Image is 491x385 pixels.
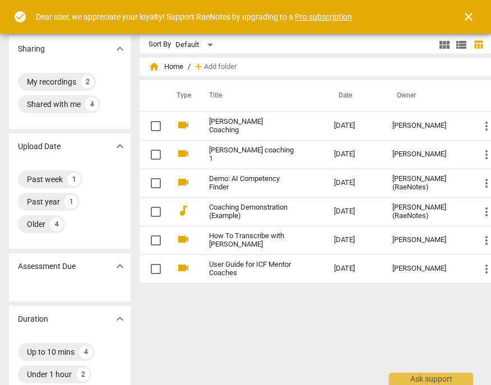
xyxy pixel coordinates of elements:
span: videocam [177,118,190,132]
div: Up to 10 mins [27,346,75,358]
span: check_circle [13,10,27,24]
th: Type [168,80,196,112]
button: Show more [112,138,128,155]
div: 1 [64,195,78,208]
span: videocam [177,147,190,160]
button: List view [453,36,470,53]
div: [PERSON_NAME] [392,150,462,159]
div: Past year [27,196,60,207]
p: Duration [18,313,48,325]
a: [PERSON_NAME] Coaching [209,118,294,134]
p: Assessment Due [18,261,76,272]
a: [PERSON_NAME] coaching 1 [209,146,294,163]
button: Show more [112,258,128,275]
a: Demo: AI Competency Finder [209,175,294,192]
th: Date [325,80,383,112]
div: 2 [81,75,94,89]
p: Upload Date [18,141,61,152]
span: expand_more [113,140,127,153]
div: Default [175,36,217,54]
div: Past week [27,174,63,185]
button: Close [455,3,482,30]
div: 4 [85,98,99,111]
th: Owner [383,80,471,112]
td: [DATE] [325,112,383,140]
div: 4 [79,345,92,359]
div: 4 [50,217,63,231]
div: Sort By [149,40,171,49]
td: [DATE] [325,254,383,283]
span: Add folder [204,63,237,71]
td: [DATE] [325,169,383,197]
span: home [149,61,160,72]
div: [PERSON_NAME] [392,122,462,130]
span: close [462,10,475,24]
span: videocam [177,233,190,246]
span: view_list [455,38,468,52]
a: How To Transcribe with [PERSON_NAME] [209,232,294,249]
th: Title [196,80,325,112]
div: Older [27,219,45,230]
td: [DATE] [325,226,383,254]
div: Ask support [389,373,473,385]
span: / [188,63,191,71]
button: Tile view [436,36,453,53]
button: Show more [112,40,128,57]
span: view_module [438,38,451,52]
div: [PERSON_NAME] (RaeNotes) [392,203,462,220]
div: [PERSON_NAME] [392,236,462,244]
span: expand_more [113,259,127,273]
td: [DATE] [325,140,383,169]
div: [PERSON_NAME] (RaeNotes) [392,175,462,192]
span: videocam [177,261,190,275]
div: 1 [67,173,81,186]
span: add [193,61,204,72]
div: Shared with me [27,99,81,110]
div: Dear user, we appreciate your loyalty! Support RaeNotes by upgrading to a [36,11,352,23]
div: Under 1 hour [27,369,72,380]
span: videocam [177,175,190,189]
button: Table view [470,36,487,53]
span: expand_more [113,42,127,55]
span: audiotrack [177,204,190,217]
span: Home [149,61,183,72]
span: expand_more [113,312,127,326]
span: table_chart [473,39,484,50]
a: Coaching Demonstration (Example) [209,203,294,220]
td: [DATE] [325,197,383,226]
div: 2 [76,368,90,381]
div: My recordings [27,76,76,87]
a: Pro subscription [295,12,352,21]
a: User Guide for ICF Mentor Coaches [209,261,294,277]
div: [PERSON_NAME] [392,265,462,273]
p: Sharing [18,43,45,55]
button: Show more [112,310,128,327]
